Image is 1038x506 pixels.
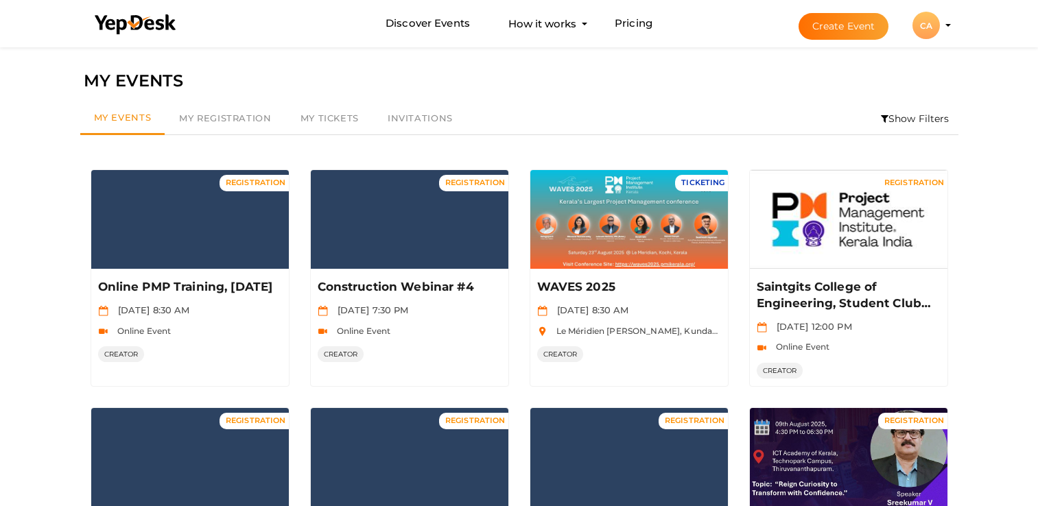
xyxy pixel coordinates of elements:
[537,346,584,362] span: CREATOR
[537,326,547,337] img: location.svg
[331,304,409,315] span: [DATE] 7:30 PM
[98,346,145,362] span: CREATOR
[318,346,364,362] span: CREATOR
[757,343,767,353] img: video-icon.svg
[110,326,172,336] span: Online Event
[757,363,803,378] span: CREATOR
[872,103,958,134] li: Show Filters
[908,11,944,40] button: CA
[912,12,940,39] div: CA
[330,326,391,336] span: Online Event
[318,279,498,296] p: Construction Webinar #4
[98,279,279,296] p: Online PMP Training, [DATE]
[504,11,580,36] button: How it works
[318,326,328,337] img: video-icon.svg
[179,112,271,123] span: My Registration
[98,306,108,316] img: calendar.svg
[98,326,108,337] img: video-icon.svg
[615,11,652,36] a: Pricing
[537,279,718,296] p: WAVES 2025
[388,112,453,123] span: Invitations
[770,321,852,332] span: [DATE] 12:00 PM
[300,112,359,123] span: My Tickets
[165,103,285,134] a: My Registration
[318,306,328,316] img: calendar.svg
[757,279,937,312] p: Saintgits College of Engineering, Student Club registration [DATE]-[DATE]
[537,306,547,316] img: calendar.svg
[94,112,152,123] span: My Events
[373,103,467,134] a: Invitations
[799,13,889,40] button: Create Event
[286,103,373,134] a: My Tickets
[757,322,767,333] img: calendar.svg
[912,21,940,31] profile-pic: CA
[550,304,629,315] span: [DATE] 8:30 AM
[80,103,165,135] a: My Events
[111,304,190,315] span: [DATE] 8:30 AM
[386,11,470,36] a: Discover Events
[769,341,830,352] span: Online Event
[84,68,955,94] div: MY EVENTS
